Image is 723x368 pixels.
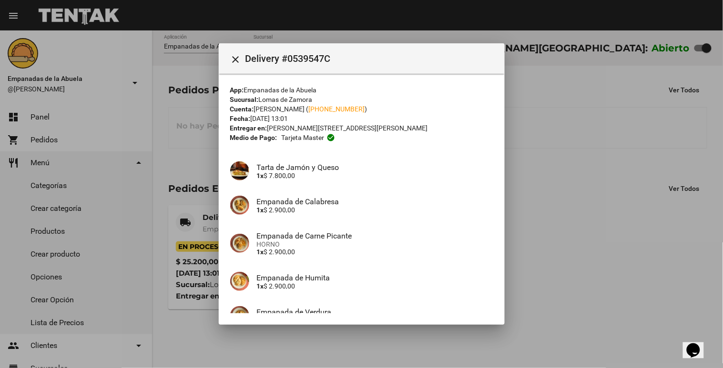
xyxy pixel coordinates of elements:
strong: Sucursal: [230,96,259,103]
mat-icon: check_circle [326,133,335,142]
p: $ 7.800,00 [257,172,493,179]
span: Tarjeta master [281,133,324,142]
b: 1x [257,172,264,179]
strong: Fecha: [230,115,251,122]
strong: App: [230,86,244,94]
b: 1x [257,282,264,290]
b: 1x [257,206,264,214]
p: $ 2.900,00 [257,282,493,290]
div: [PERSON_NAME] ( ) [230,104,493,114]
strong: Medio de Pago: [230,133,277,142]
img: 6d5b0b94-acfa-4638-8137-bd6742e65a02.jpg [230,196,249,215]
strong: Cuenta: [230,105,254,113]
mat-icon: Cerrar [230,54,242,65]
h4: Empanada de Carne Picante [257,231,493,240]
a: [PHONE_NUMBER] [309,105,365,113]
img: 244b8d39-ba06-4741-92c7-e12f1b13dfde.jpg [230,234,249,253]
p: $ 2.900,00 [257,248,493,256]
b: 1x [257,248,264,256]
img: 75ad1656-f1a0-4b68-b603-a72d084c9c4d.jpg [230,272,249,291]
strong: Entregar en: [230,124,267,132]
div: Empanadas de la Abuela [230,85,493,95]
span: Delivery #0539547C [245,51,497,66]
div: Lomas de Zamora [230,95,493,104]
h4: Empanada de Humita [257,273,493,282]
img: 9587f116-2e70-48e7-a2c8-a67030c5b5d9.jpg [230,161,249,180]
button: Cerrar [226,49,245,68]
span: HORNO [257,240,493,248]
iframe: chat widget [683,330,713,358]
div: [DATE] 13:01 [230,114,493,123]
div: [PERSON_NAME][STREET_ADDRESS][PERSON_NAME] [230,123,493,133]
img: 80da8329-9e11-41ab-9a6e-ba733f0c0218.jpg [230,306,249,325]
h4: Tarta de Jamón y Queso [257,163,493,172]
p: $ 2.900,00 [257,206,493,214]
h4: Empanada de Calabresa [257,197,493,206]
h4: Empanada de Verdura [257,308,493,317]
